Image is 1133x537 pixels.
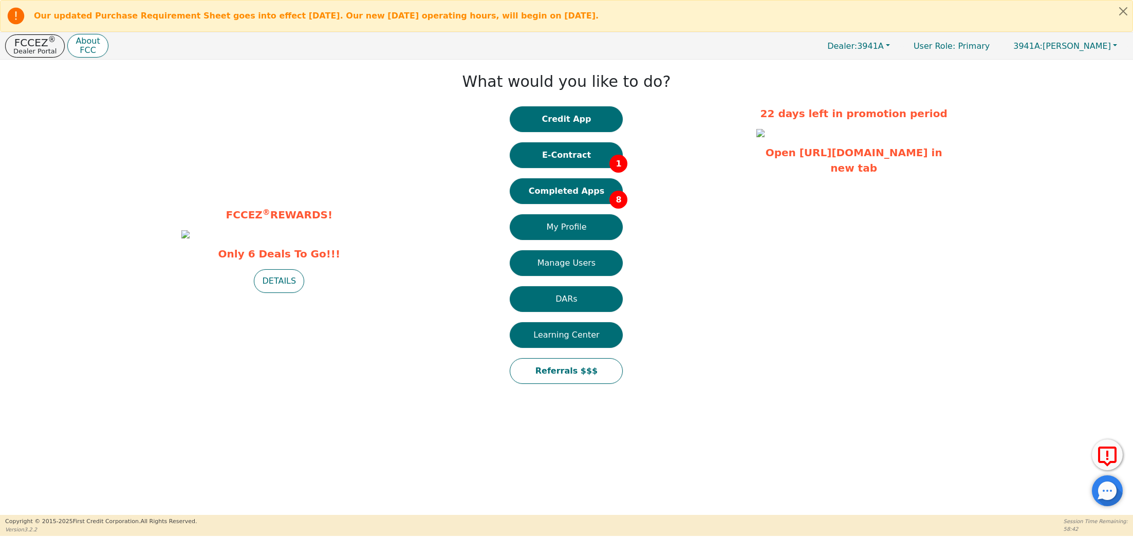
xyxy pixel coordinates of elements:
span: 3941A: [1013,41,1043,51]
button: DETAILS [254,269,304,293]
button: Learning Center [510,322,623,348]
span: Dealer: [827,41,857,51]
img: cea878ad-476b-480d-b049-010a0a17134e [181,230,190,238]
button: Credit App [510,106,623,132]
span: [PERSON_NAME] [1013,41,1111,51]
button: 3941A:[PERSON_NAME] [1002,38,1128,54]
button: My Profile [510,214,623,240]
button: Referrals $$$ [510,358,623,384]
button: AboutFCC [67,34,108,58]
button: DARs [510,286,623,312]
p: Dealer Portal [13,48,57,54]
span: 1 [609,155,627,173]
button: Close alert [1114,1,1132,22]
sup: ® [48,35,56,44]
p: FCC [76,46,100,54]
p: About [76,37,100,45]
b: Our updated Purchase Requirement Sheet goes into effect [DATE]. Our new [DATE] operating hours, w... [34,11,599,21]
button: Completed Apps8 [510,178,623,204]
span: All Rights Reserved. [140,518,197,525]
p: Copyright © 2015- 2025 First Credit Corporation. [5,517,197,526]
span: Only 6 Deals To Go!!! [181,246,377,262]
button: Dealer:3941A [816,38,901,54]
p: FCCEZ REWARDS! [181,207,377,223]
p: FCCEZ [13,38,57,48]
p: 22 days left in promotion period [756,106,952,121]
sup: ® [263,208,270,217]
h1: What would you like to do? [462,72,671,91]
img: 4c7250a4-9fd6-46c2-b930-25da725f81c6 [756,129,765,137]
p: Session Time Remaining: [1064,517,1128,525]
button: FCCEZ®Dealer Portal [5,34,65,58]
p: Primary [903,36,1000,56]
a: Open [URL][DOMAIN_NAME] in new tab [766,146,942,174]
button: Manage Users [510,250,623,276]
span: 3941A [827,41,884,51]
p: 58:42 [1064,525,1128,533]
span: User Role : [914,41,955,51]
a: User Role: Primary [903,36,1000,56]
button: E-Contract1 [510,142,623,168]
p: Version 3.2.2 [5,526,197,533]
span: 8 [609,191,627,209]
button: Report Error to FCC [1092,439,1123,470]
